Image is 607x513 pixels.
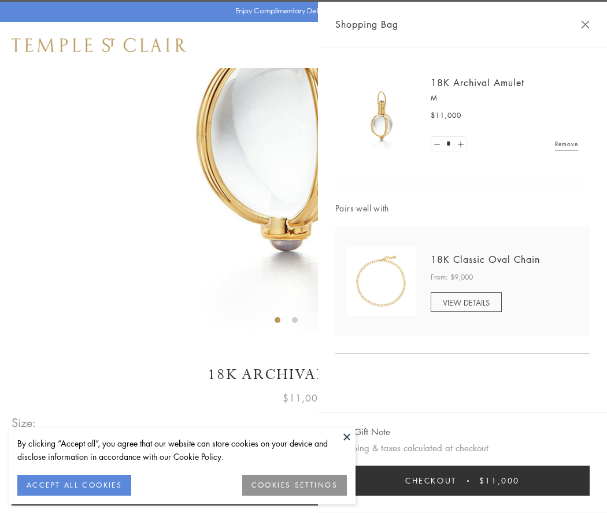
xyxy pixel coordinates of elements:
[235,5,367,17] p: Enjoy Complimentary Delivery & Returns
[405,474,457,487] span: Checkout
[443,297,490,308] span: VIEW DETAILS
[479,474,520,487] span: $11,000
[335,425,390,439] button: Add Gift Note
[454,137,466,151] a: Set quantity to 2
[555,137,578,150] a: Remove
[12,413,37,432] span: Size:
[581,20,590,29] button: Close Shopping Bag
[335,202,590,215] span: Pairs well with
[17,475,131,496] button: ACCEPT ALL COOKIES
[431,137,443,151] a: Set quantity to 0
[12,38,186,52] img: Temple St. Clair
[431,92,578,104] p: M
[283,391,324,406] span: $11,000
[347,247,416,316] img: N88865-OV18
[347,81,416,150] img: 18K Archival Amulet
[335,441,590,455] p: Shipping & taxes calculated at checkout
[431,272,473,283] span: From: $9,000
[431,253,540,266] a: 18K Classic Oval Chain
[242,475,347,496] button: COOKIES SETTINGS
[335,17,398,32] span: Shopping Bag
[17,437,347,463] div: By clicking “Accept all”, you agree that our website can store cookies on your device and disclos...
[431,292,502,312] a: VIEW DETAILS
[431,110,461,121] span: $11,000
[335,466,590,496] button: Checkout $11,000
[431,76,524,89] a: 18K Archival Amulet
[12,365,595,385] h1: 18K Archival Amulet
